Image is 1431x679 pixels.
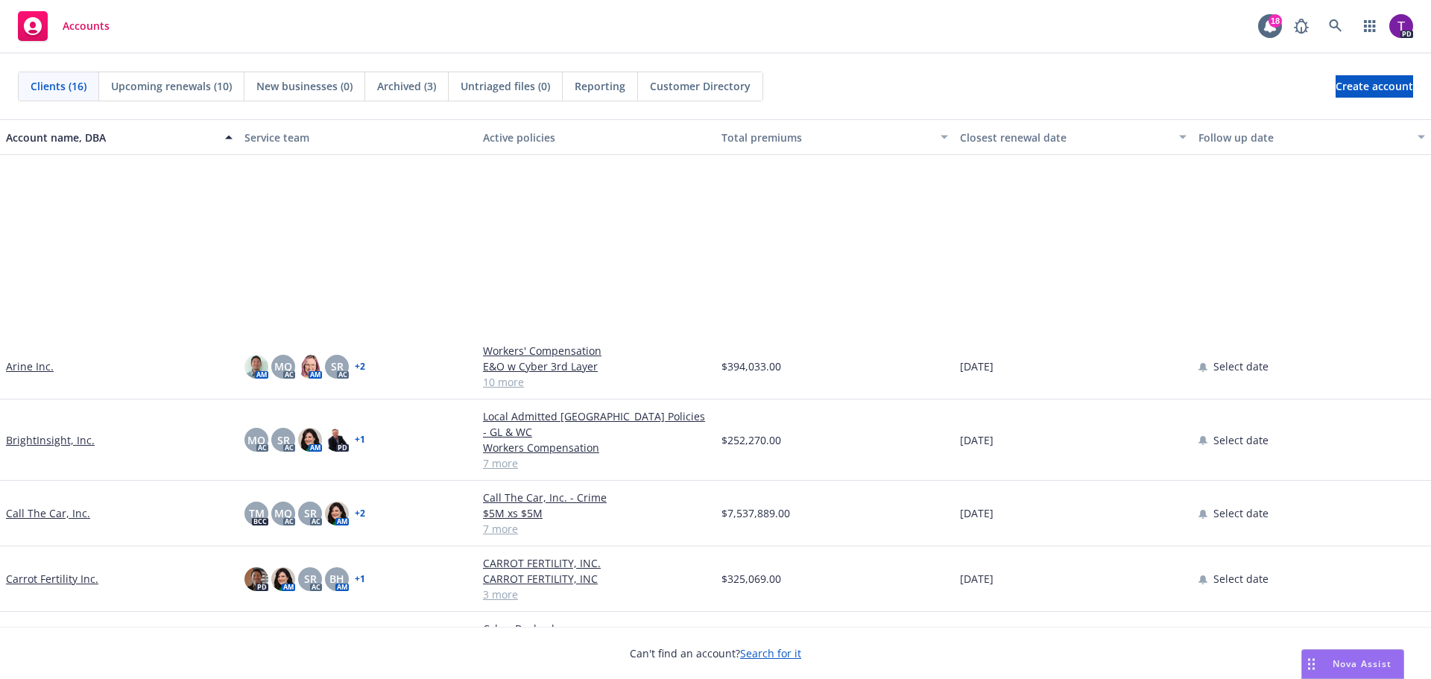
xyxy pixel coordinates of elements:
[483,521,710,537] a: 7 more
[329,571,344,587] span: BH
[483,343,710,359] a: Workers' Compensation
[355,435,365,444] a: + 1
[355,575,365,584] a: + 1
[6,505,90,521] a: Call The Car, Inc.
[1213,571,1269,587] span: Select date
[331,359,344,374] span: SR
[721,571,781,587] span: $325,069.00
[721,505,790,521] span: $7,537,889.00
[483,408,710,440] a: Local Admitted [GEOGRAPHIC_DATA] Policies - GL & WC
[244,355,268,379] img: photo
[1213,359,1269,374] span: Select date
[483,455,710,471] a: 7 more
[1389,14,1413,38] img: photo
[1198,130,1409,145] div: Follow up date
[6,359,54,374] a: Arine Inc.
[247,432,265,448] span: MQ
[575,78,625,94] span: Reporting
[960,505,994,521] span: [DATE]
[477,119,715,155] button: Active policies
[31,78,86,94] span: Clients (16)
[960,359,994,374] span: [DATE]
[740,646,801,660] a: Search for it
[111,78,232,94] span: Upcoming renewals (10)
[960,571,994,587] span: [DATE]
[954,119,1192,155] button: Closest renewal date
[1321,11,1351,41] a: Search
[721,432,781,448] span: $252,270.00
[1213,432,1269,448] span: Select date
[483,571,710,587] a: CARROT FERTILITY, INC
[274,359,292,374] span: MQ
[244,567,268,591] img: photo
[355,362,365,371] a: + 2
[650,78,751,94] span: Customer Directory
[483,490,710,505] a: Call The Car, Inc. - Crime
[6,432,95,448] a: BrightInsight, Inc.
[1213,505,1269,521] span: Select date
[244,130,471,145] div: Service team
[249,505,265,521] span: TM
[12,5,116,47] a: Accounts
[256,78,353,94] span: New businesses (0)
[483,374,710,390] a: 10 more
[461,78,550,94] span: Untriaged files (0)
[274,505,292,521] span: MQ
[1333,657,1391,670] span: Nova Assist
[1192,119,1431,155] button: Follow up date
[63,20,110,32] span: Accounts
[304,571,317,587] span: SR
[6,571,98,587] a: Carrot Fertility Inc.
[483,130,710,145] div: Active policies
[1269,14,1282,28] div: 18
[355,509,365,518] a: + 2
[483,505,710,521] a: $5M xs $5M
[1336,72,1413,101] span: Create account
[6,130,216,145] div: Account name, DBA
[271,567,295,591] img: photo
[715,119,954,155] button: Total premiums
[1302,650,1321,678] div: Drag to move
[721,359,781,374] span: $394,033.00
[483,359,710,374] a: E&O w Cyber 3rd Layer
[1301,649,1404,679] button: Nova Assist
[483,587,710,602] a: 3 more
[483,555,710,571] a: CARROT FERTILITY, INC.
[960,432,994,448] span: [DATE]
[325,502,349,525] img: photo
[960,130,1170,145] div: Closest renewal date
[298,428,322,452] img: photo
[277,432,290,448] span: SR
[325,428,349,452] img: photo
[1286,11,1316,41] a: Report a Bug
[304,505,317,521] span: SR
[483,621,710,637] a: Cyber Buyback
[630,645,801,661] span: Can't find an account?
[1336,75,1413,98] a: Create account
[721,130,932,145] div: Total premiums
[1355,11,1385,41] a: Switch app
[483,440,710,455] a: Workers Compensation
[238,119,477,155] button: Service team
[298,355,322,379] img: photo
[377,78,436,94] span: Archived (3)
